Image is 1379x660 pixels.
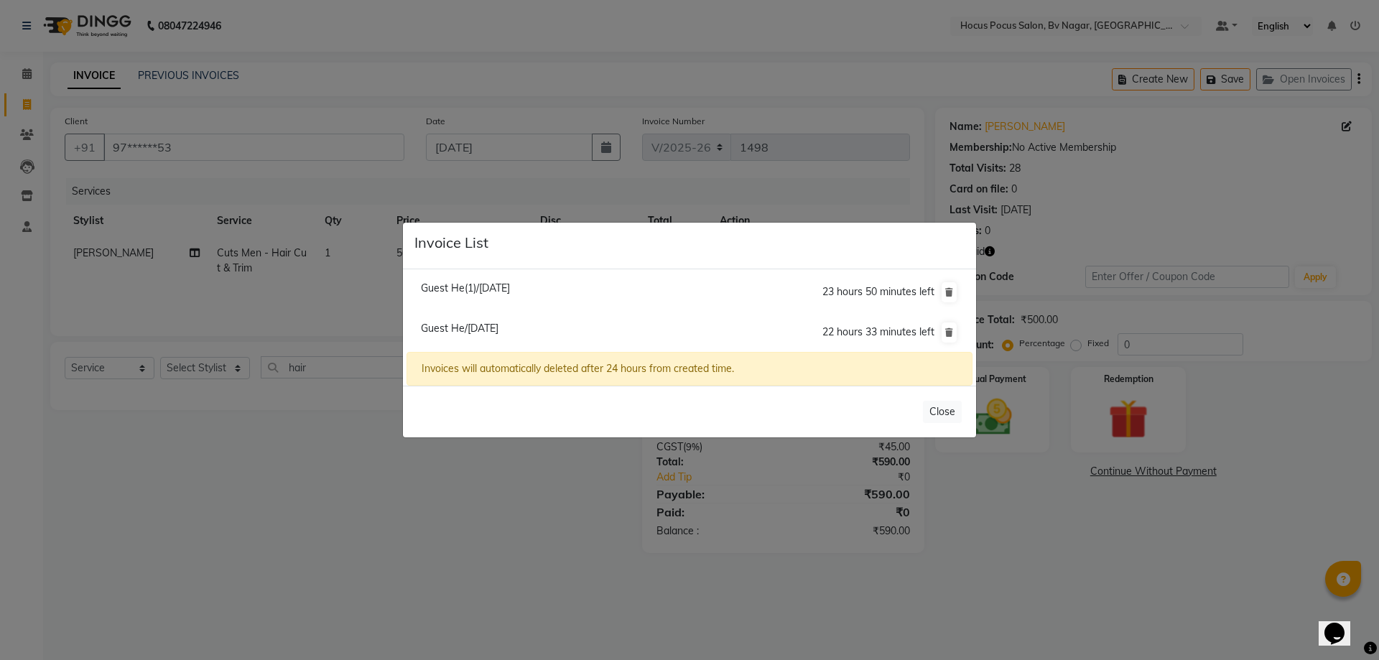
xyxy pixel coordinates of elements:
[407,352,972,386] div: Invoices will automatically deleted after 24 hours from created time.
[421,282,510,294] span: Guest He(1)/[DATE]
[1319,603,1365,646] iframe: chat widget
[822,285,934,298] span: 23 hours 50 minutes left
[421,322,498,335] span: Guest He/[DATE]
[822,325,934,338] span: 22 hours 33 minutes left
[923,401,962,423] button: Close
[414,234,488,251] h5: Invoice List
